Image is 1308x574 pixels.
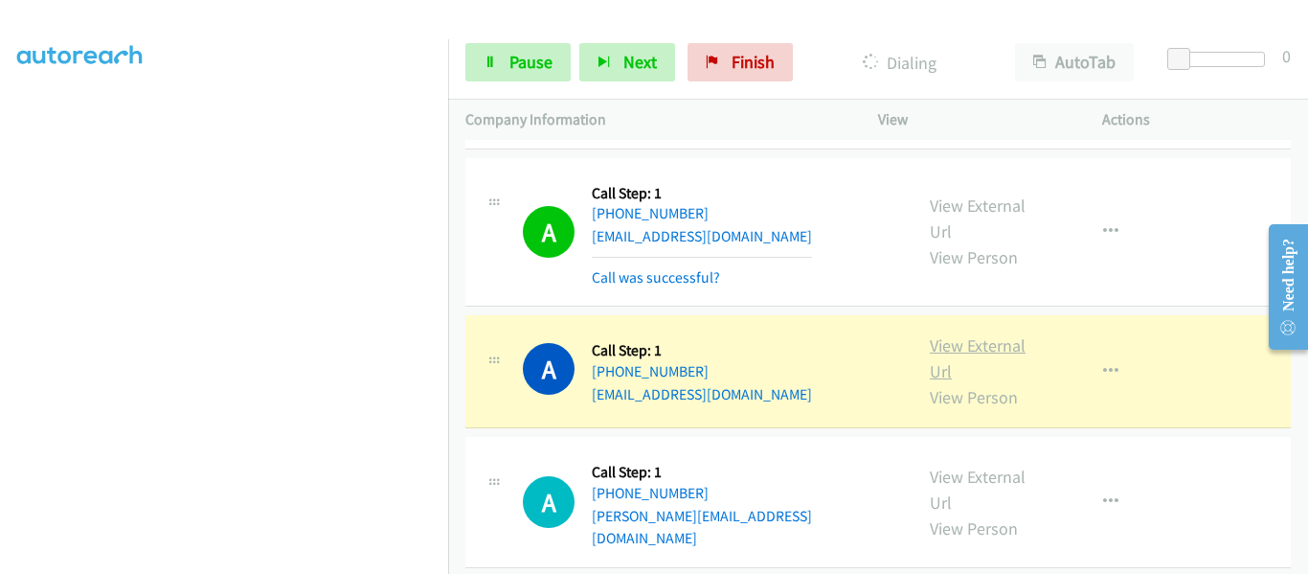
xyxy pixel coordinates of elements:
a: View Person [930,386,1018,408]
a: View Person [930,246,1018,268]
button: Next [579,43,675,81]
a: [PHONE_NUMBER] [592,484,709,502]
span: Next [623,51,657,73]
div: 0 [1282,43,1291,69]
p: Company Information [465,108,844,131]
a: [PHONE_NUMBER] [592,204,709,222]
a: View External Url [930,466,1026,514]
p: Actions [1102,108,1292,131]
a: [EMAIL_ADDRESS][DOMAIN_NAME] [592,385,812,403]
a: View External Url [930,195,1026,242]
iframe: Resource Center [1252,211,1308,363]
h1: A [523,343,575,395]
h5: Call Step: 1 [592,341,812,360]
a: View Person [930,517,1018,540]
a: Pause [465,43,571,81]
h5: Call Step: 1 [592,184,812,203]
h1: A [523,206,575,258]
h1: A [523,476,575,528]
span: Pause [509,51,553,73]
a: Call was successful? [592,268,720,287]
a: View External Url [930,334,1026,382]
a: Finish [688,43,793,81]
p: Dialing [819,50,981,76]
p: View [878,108,1068,131]
h5: Call Step: 1 [592,463,895,482]
a: [EMAIL_ADDRESS][DOMAIN_NAME] [592,227,812,245]
a: [PERSON_NAME][EMAIL_ADDRESS][DOMAIN_NAME] [592,507,812,548]
button: AutoTab [1015,43,1134,81]
a: [PHONE_NUMBER] [592,362,709,380]
span: Finish [732,51,775,73]
div: The call is yet to be attempted [523,476,575,528]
